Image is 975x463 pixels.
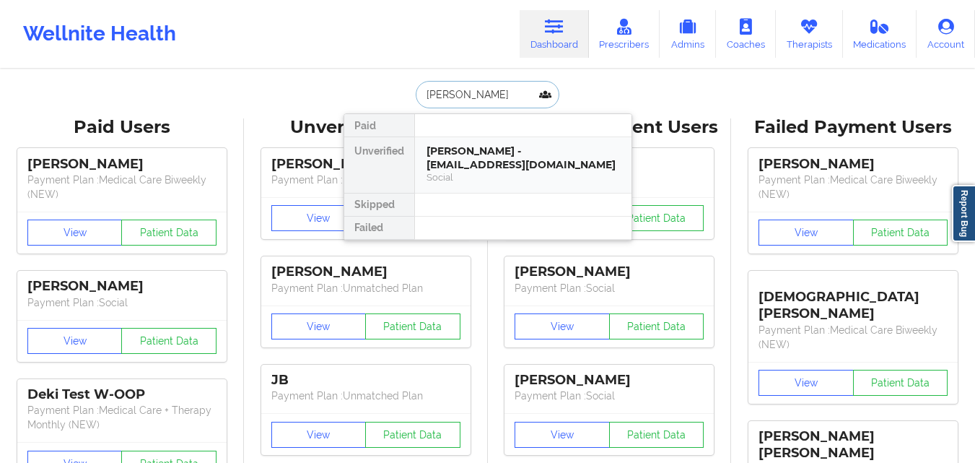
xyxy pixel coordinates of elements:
div: [PERSON_NAME] [271,264,460,280]
p: Payment Plan : Medical Care Biweekly (NEW) [758,323,948,352]
div: [PERSON_NAME] [27,278,217,295]
p: Payment Plan : Medical Care Biweekly (NEW) [27,173,217,202]
button: Patient Data [853,220,948,246]
button: Patient Data [121,220,217,246]
a: Dashboard [520,10,589,58]
button: View [758,220,854,246]
p: Payment Plan : Social [515,389,704,403]
p: Payment Plan : Medical Care + Therapy Monthly (NEW) [27,403,217,432]
p: Payment Plan : Unmatched Plan [271,389,460,403]
p: Payment Plan : Unmatched Plan [271,173,460,187]
button: View [515,313,610,339]
p: Payment Plan : Medical Care Biweekly (NEW) [758,173,948,202]
p: Payment Plan : Social [515,281,704,295]
button: Patient Data [609,313,704,339]
a: Report Bug [952,185,975,242]
div: [PERSON_NAME] [PERSON_NAME] [758,428,948,462]
div: [PERSON_NAME] [271,156,460,173]
button: View [271,205,367,231]
button: Patient Data [365,313,460,339]
a: Coaches [716,10,776,58]
button: View [515,422,610,448]
p: Payment Plan : Social [27,295,217,310]
button: Patient Data [365,422,460,448]
div: JB [271,372,460,389]
a: Prescribers [589,10,660,58]
div: [PERSON_NAME] - [EMAIL_ADDRESS][DOMAIN_NAME] [427,144,620,171]
button: Patient Data [609,205,704,231]
button: Patient Data [853,370,948,396]
button: View [758,370,854,396]
div: Paid Users [10,116,234,139]
div: Failed [344,217,414,240]
div: Deki Test W-OOP [27,386,217,403]
button: View [271,422,367,448]
button: View [27,220,123,246]
div: Skipped [344,194,414,217]
div: [PERSON_NAME] [27,156,217,173]
button: Patient Data [121,328,217,354]
div: Failed Payment Users [741,116,965,139]
a: Medications [843,10,917,58]
button: Patient Data [609,422,704,448]
div: [PERSON_NAME] [515,264,704,280]
a: Therapists [776,10,843,58]
div: [DEMOGRAPHIC_DATA][PERSON_NAME] [758,278,948,322]
div: Unverified [344,137,414,194]
button: View [271,313,367,339]
div: [PERSON_NAME] [758,156,948,173]
div: Social [427,171,620,183]
div: Unverified Users [254,116,478,139]
a: Account [917,10,975,58]
div: Paid [344,114,414,137]
a: Admins [660,10,716,58]
button: View [27,328,123,354]
p: Payment Plan : Unmatched Plan [271,281,460,295]
div: [PERSON_NAME] [515,372,704,389]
